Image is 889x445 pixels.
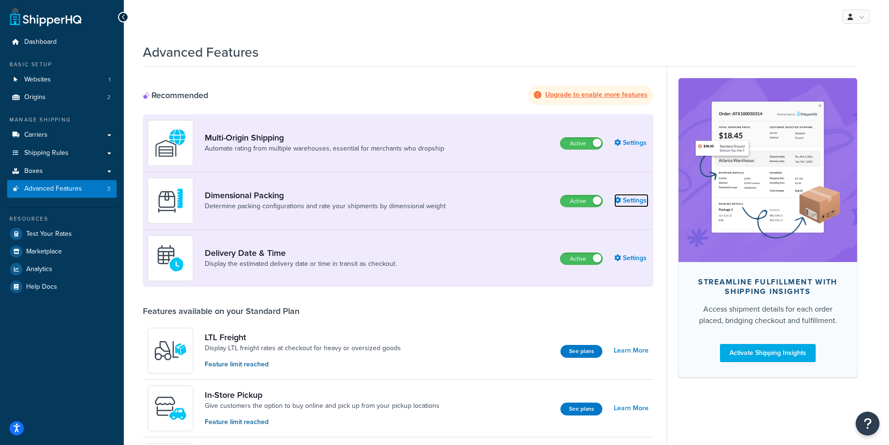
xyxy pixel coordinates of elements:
label: Active [560,253,602,264]
label: Active [560,138,602,149]
h1: Advanced Features [143,43,259,61]
img: gfkeb5ejjkALwAAAABJRU5ErkJggg== [154,242,187,275]
p: Feature limit reached [205,359,401,370]
button: See plans [560,345,602,358]
span: 1 [109,76,110,84]
a: Dashboard [7,33,117,51]
img: wfgcfpwTIucLEAAAAASUVORK5CYII= [154,392,187,425]
a: Determine packing configurations and rate your shipments by dimensional weight [205,202,446,211]
span: Help Docs [26,283,57,291]
img: feature-image-si-e24932ea9b9fcd0ff835db86be1ff8d589347e8876e1638d903ea230a36726be.png [693,92,843,248]
p: Feature limit reached [205,417,440,427]
div: Recommended [143,90,208,101]
span: Carriers [24,131,48,139]
a: Boxes [7,162,117,180]
a: Activate Shipping Insights [720,344,816,362]
span: Advanced Features [24,185,82,193]
a: In-Store Pickup [205,390,440,400]
a: LTL Freight [205,332,401,343]
span: Shipping Rules [24,149,69,157]
a: Advanced Features3 [7,180,117,198]
strong: Upgrade to enable more features [545,90,648,100]
a: Websites1 [7,71,117,89]
button: Open Resource Center [856,412,879,435]
div: Streamline Fulfillment with Shipping Insights [694,277,842,296]
li: Origins [7,89,117,106]
span: Dashboard [24,38,57,46]
a: Marketplace [7,243,117,260]
li: Advanced Features [7,180,117,198]
div: Features available on your Standard Plan [143,306,300,316]
img: y79ZsPf0fXUFUhFXDzUgf+ktZg5F2+ohG75+v3d2s1D9TjoU8PiyCIluIjV41seZevKCRuEjTPPOKHJsQcmKCXGdfprl3L4q7... [154,334,187,367]
a: Help Docs [7,278,117,295]
a: Origins2 [7,89,117,106]
a: Display LTL freight rates at checkout for heavy or oversized goods [205,344,401,353]
a: Give customers the option to buy online and pick up from your pickup locations [205,401,440,411]
li: Websites [7,71,117,89]
a: Shipping Rules [7,144,117,162]
div: Manage Shipping [7,116,117,124]
a: Delivery Date & Time [205,248,397,258]
label: Active [560,195,602,207]
a: Dimensional Packing [205,190,446,201]
a: Settings [614,194,649,207]
span: Analytics [26,265,52,273]
div: Basic Setup [7,61,117,69]
div: Resources [7,215,117,223]
span: Marketplace [26,248,62,256]
button: See plans [560,403,602,415]
img: WatD5o0RtDAAAAAElFTkSuQmCC [154,126,187,160]
a: Multi-Origin Shipping [205,132,444,143]
a: Carriers [7,126,117,144]
span: Test Your Rates [26,230,72,238]
span: 3 [107,185,110,193]
a: Analytics [7,261,117,278]
a: Test Your Rates [7,225,117,243]
span: Boxes [24,167,43,175]
a: Settings [614,252,649,265]
span: Websites [24,76,51,84]
span: 2 [107,93,110,101]
a: Settings [614,136,649,150]
span: Origins [24,93,46,101]
a: Learn More [614,344,649,357]
a: Learn More [614,402,649,415]
a: Automate rating from multiple warehouses, essential for merchants who dropship [205,144,444,153]
a: Display the estimated delivery date or time in transit as checkout. [205,259,397,269]
div: Access shipment details for each order placed, bridging checkout and fulfillment. [694,303,842,326]
img: DTVBYsAAAAAASUVORK5CYII= [154,184,187,217]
